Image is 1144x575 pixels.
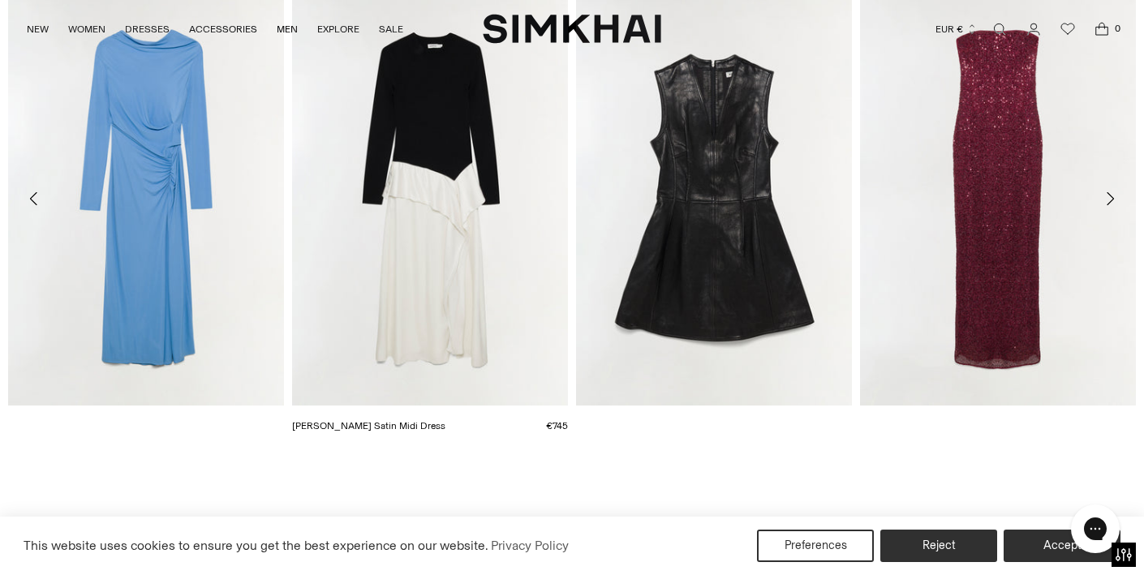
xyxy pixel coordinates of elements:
[1052,13,1084,45] a: Wishlist
[1086,13,1118,45] a: Open cart modal
[317,11,359,47] a: EXPLORE
[983,13,1016,45] a: Open search modal
[1110,21,1125,36] span: 0
[483,13,661,45] a: SIMKHAI
[16,181,52,217] button: Move to previous carousel slide
[935,11,978,47] button: EUR €
[68,11,105,47] a: WOMEN
[125,11,170,47] a: DRESSES
[1017,13,1050,45] a: Go to the account page
[24,538,488,553] span: This website uses cookies to ensure you get the best experience on our website.
[1004,530,1120,562] button: Accept
[1092,181,1128,217] button: Move to next carousel slide
[277,11,298,47] a: MEN
[546,420,568,431] span: €745
[488,534,571,558] a: Privacy Policy (opens in a new tab)
[757,530,874,562] button: Preferences
[1063,499,1128,559] iframe: Gorgias live chat messenger
[189,11,257,47] a: ACCESSORIES
[880,530,997,562] button: Reject
[27,11,49,47] a: NEW
[292,420,445,431] a: [PERSON_NAME] Satin Midi Dress
[379,11,403,47] a: SALE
